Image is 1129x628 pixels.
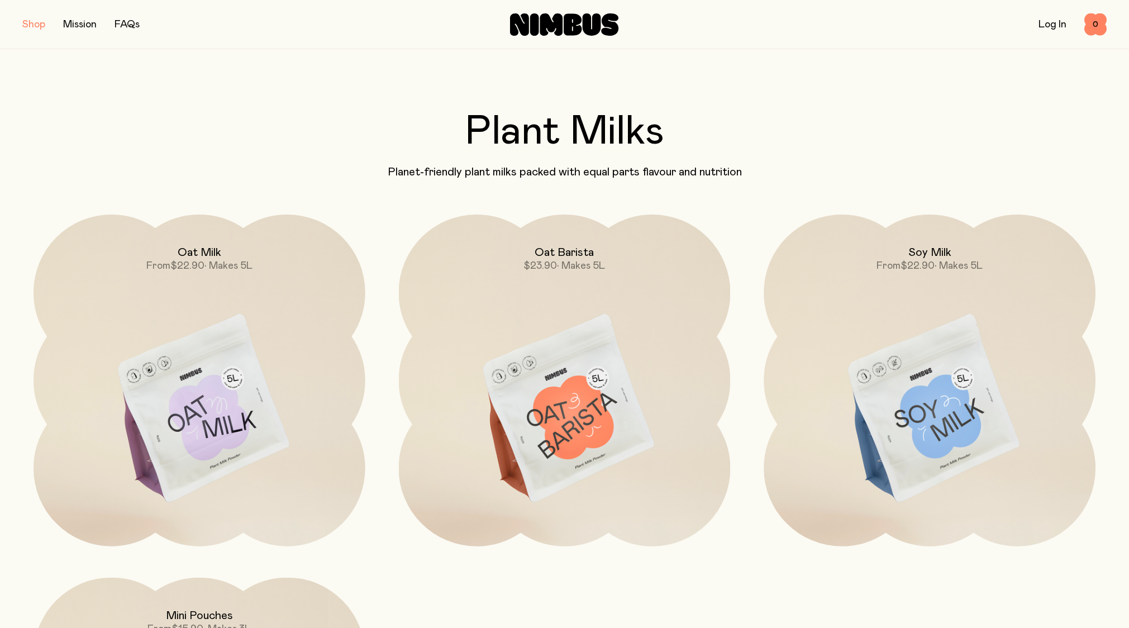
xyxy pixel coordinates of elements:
[178,246,221,259] h2: Oat Milk
[146,261,170,271] span: From
[1039,20,1066,30] a: Log In
[535,246,594,259] h2: Oat Barista
[63,20,97,30] a: Mission
[876,261,901,271] span: From
[22,165,1107,179] p: Planet-friendly plant milks packed with equal parts flavour and nutrition
[115,20,140,30] a: FAQs
[204,261,253,271] span: • Makes 5L
[764,215,1095,546] a: Soy MilkFrom$22.90• Makes 5L
[170,261,204,271] span: $22.90
[901,261,935,271] span: $22.90
[557,261,605,271] span: • Makes 5L
[34,215,365,546] a: Oat MilkFrom$22.90• Makes 5L
[935,261,983,271] span: • Makes 5L
[399,215,731,546] a: Oat Barista$23.90• Makes 5L
[166,609,233,622] h2: Mini Pouches
[523,261,557,271] span: $23.90
[22,112,1107,152] h2: Plant Milks
[1084,13,1107,36] button: 0
[908,246,951,259] h2: Soy Milk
